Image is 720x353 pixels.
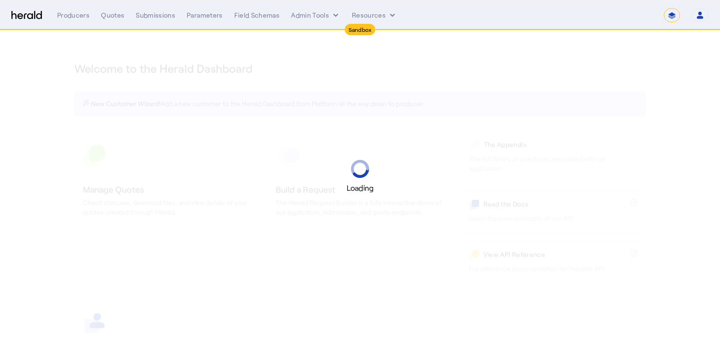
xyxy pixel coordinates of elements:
[291,10,340,20] button: internal dropdown menu
[11,11,42,20] img: Herald Logo
[101,10,124,20] div: Quotes
[345,24,376,35] div: Sandbox
[136,10,175,20] div: Submissions
[352,10,397,20] button: Resources dropdown menu
[57,10,90,20] div: Producers
[234,10,280,20] div: Field Schemas
[187,10,223,20] div: Parameters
